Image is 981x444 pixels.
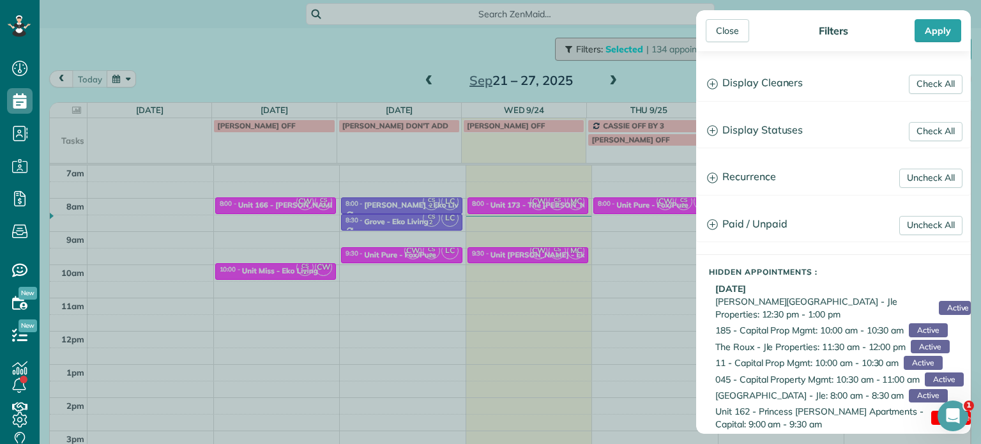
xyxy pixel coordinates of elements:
a: Display Cleaners [697,67,970,100]
span: 1 [964,401,974,411]
span: The Roux - Jle Properties: 11:30 am - 12:00 pm [715,341,906,353]
span: New [19,287,37,300]
span: [GEOGRAPHIC_DATA] - Jle: 8:00 am - 8:30 am [715,389,904,402]
a: Recurrence [697,161,970,194]
span: 11 - Capital Prop Mgmt: 10:00 am - 10:30 am [715,356,899,369]
h5: Hidden Appointments : [709,268,971,276]
iframe: Intercom live chat [938,401,968,431]
div: Close [706,19,749,42]
span: Active [909,389,947,403]
span: Active [909,323,947,337]
a: Display Statuses [697,114,970,147]
div: Apply [915,19,961,42]
a: Uncheck All [899,169,962,188]
span: 185 - Capital Prop Mgmt: 10:00 am - 10:30 am [715,324,904,337]
span: [PERSON_NAME][GEOGRAPHIC_DATA] - Jle Properties: 12:30 pm - 1:00 pm [715,295,934,321]
span: Active [911,340,949,354]
a: Check All [909,122,962,141]
a: Check All [909,75,962,94]
span: Active [939,301,971,315]
span: 045 - Capital Property Mgmt: 10:30 am - 11:00 am [715,373,920,386]
a: Uncheck All [899,216,962,235]
a: Paid / Unpaid [697,208,970,241]
span: Active [904,356,942,370]
span: New [19,319,37,332]
span: Active [925,372,963,387]
span: Cancelled [931,411,971,425]
div: Filters [815,24,852,37]
span: Unit 162 - Princess [PERSON_NAME] Apartments - Capital: 9:00 am - 9:30 am [715,405,926,431]
b: [DATE] [715,283,746,295]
